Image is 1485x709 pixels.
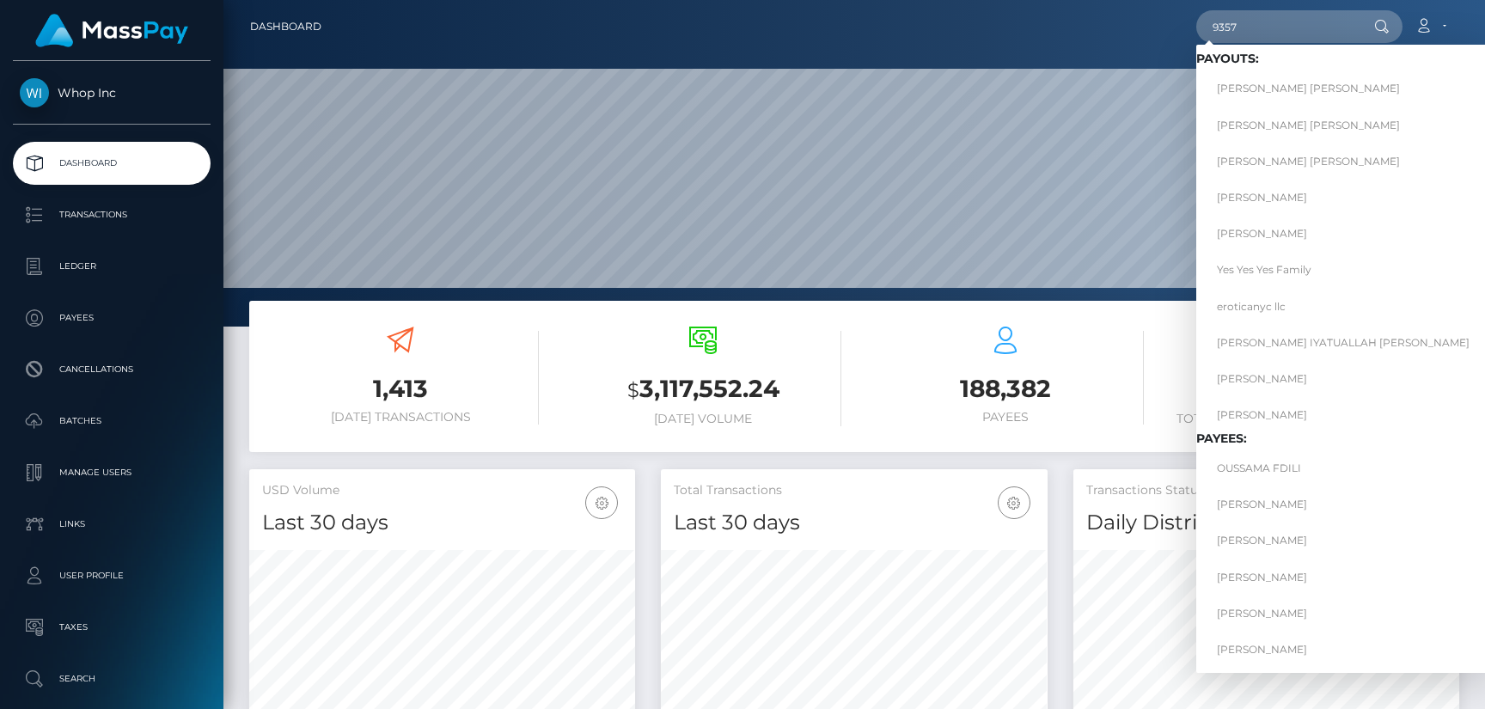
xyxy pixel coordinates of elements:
[20,614,204,640] p: Taxes
[20,305,204,331] p: Payees
[13,503,211,546] a: Links
[20,666,204,692] p: Search
[627,378,639,402] small: $
[13,400,211,443] a: Batches
[1086,508,1446,538] h4: Daily Distribution
[20,254,204,279] p: Ledger
[262,508,622,538] h4: Last 30 days
[13,348,211,391] a: Cancellations
[13,606,211,649] a: Taxes
[20,357,204,382] p: Cancellations
[565,372,841,407] h3: 3,117,552.24
[1170,412,1446,426] h6: Total Available Balance for Payouts
[867,410,1144,425] h6: Payees
[1196,10,1358,43] input: Search...
[13,296,211,339] a: Payees
[13,245,211,288] a: Ledger
[20,78,49,107] img: Whop Inc
[674,482,1034,499] h5: Total Transactions
[20,150,204,176] p: Dashboard
[13,193,211,236] a: Transactions
[262,482,622,499] h5: USD Volume
[1086,482,1446,499] h5: Transactions Status
[1170,372,1446,407] h3: 24,727,670.82
[13,657,211,700] a: Search
[13,554,211,597] a: User Profile
[20,511,204,537] p: Links
[20,408,204,434] p: Batches
[13,85,211,101] span: Whop Inc
[674,508,1034,538] h4: Last 30 days
[262,410,539,425] h6: [DATE] Transactions
[867,372,1144,406] h3: 188,382
[35,14,188,47] img: MassPay Logo
[250,9,321,45] a: Dashboard
[20,460,204,486] p: Manage Users
[13,451,211,494] a: Manage Users
[20,563,204,589] p: User Profile
[13,142,211,185] a: Dashboard
[262,372,539,406] h3: 1,413
[565,412,841,426] h6: [DATE] Volume
[20,202,204,228] p: Transactions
